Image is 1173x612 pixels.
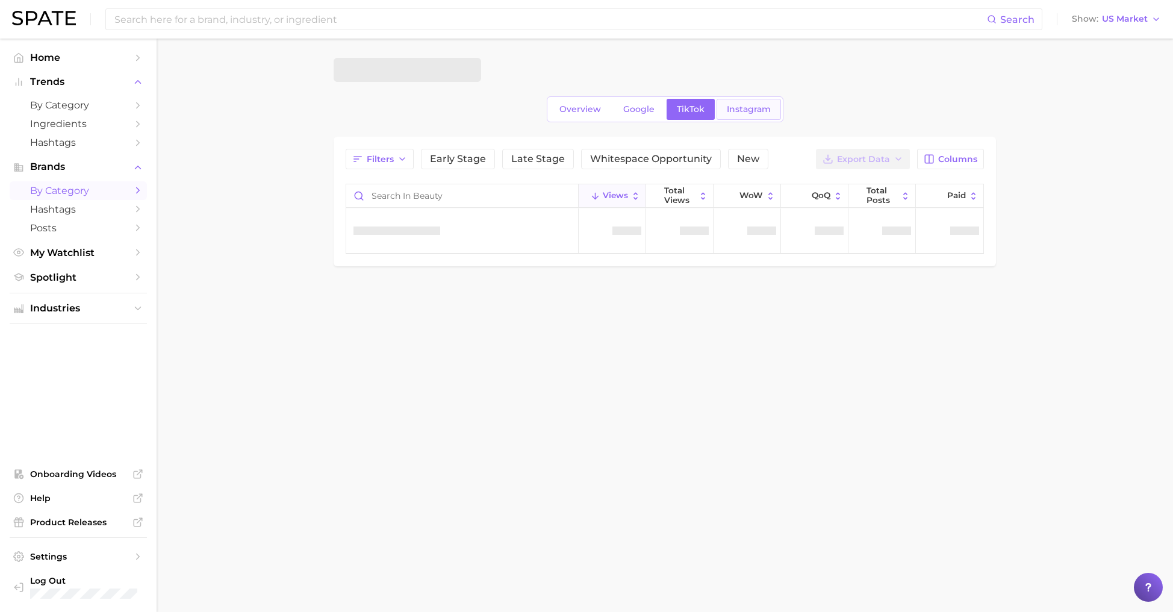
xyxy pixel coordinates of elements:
span: Total Posts [867,186,898,205]
span: Hashtags [30,137,126,148]
span: Early Stage [430,154,486,164]
a: Help [10,489,147,507]
button: Total Posts [848,184,916,208]
span: Views [603,191,628,201]
button: Industries [10,299,147,317]
a: Instagram [717,99,781,120]
span: Home [30,52,126,63]
span: Trends [30,76,126,87]
span: Search [1000,14,1035,25]
span: by Category [30,99,126,111]
a: Hashtags [10,133,147,152]
a: Product Releases [10,513,147,531]
input: Search here for a brand, industry, or ingredient [113,9,987,30]
span: Paid [947,191,966,201]
a: My Watchlist [10,243,147,262]
a: Onboarding Videos [10,465,147,483]
a: Spotlight [10,268,147,287]
span: Spotlight [30,272,126,283]
span: Google [623,104,655,114]
span: Total Views [664,186,695,205]
span: Ingredients [30,118,126,130]
a: TikTok [667,99,715,120]
span: Show [1072,16,1098,22]
span: Brands [30,161,126,172]
a: Ingredients [10,114,147,133]
button: Total Views [646,184,714,208]
a: Settings [10,548,147,566]
span: Export Data [837,154,890,164]
span: Product Releases [30,517,126,528]
button: Filters [346,149,414,169]
span: Posts [30,222,126,234]
span: Filters [367,154,394,164]
img: SPATE [12,11,76,25]
span: Overview [559,104,601,114]
span: Help [30,493,126,504]
span: New [737,154,759,164]
span: TikTok [677,104,705,114]
span: My Watchlist [30,247,126,258]
span: Hashtags [30,204,126,215]
a: Google [613,99,665,120]
button: Views [579,184,646,208]
span: Settings [30,551,126,562]
button: Paid [916,184,983,208]
span: Whitespace Opportunity [590,154,712,164]
span: Onboarding Videos [30,469,126,479]
button: Trends [10,73,147,91]
a: Home [10,48,147,67]
span: Log Out [30,575,152,586]
span: WoW [739,191,763,201]
button: Export Data [816,149,910,169]
span: Late Stage [511,154,565,164]
span: QoQ [812,191,830,201]
a: by Category [10,96,147,114]
input: Search in beauty [346,184,578,207]
button: Brands [10,158,147,176]
a: by Category [10,181,147,200]
a: Hashtags [10,200,147,219]
button: Columns [917,149,984,169]
a: Posts [10,219,147,237]
span: Industries [30,303,126,314]
button: QoQ [781,184,848,208]
a: Log out. Currently logged in with e-mail sameera.polavar@gmail.com. [10,572,147,602]
button: ShowUS Market [1069,11,1164,27]
button: WoW [714,184,781,208]
a: Overview [549,99,611,120]
span: US Market [1102,16,1148,22]
span: by Category [30,185,126,196]
span: Instagram [727,104,771,114]
span: Columns [938,154,977,164]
